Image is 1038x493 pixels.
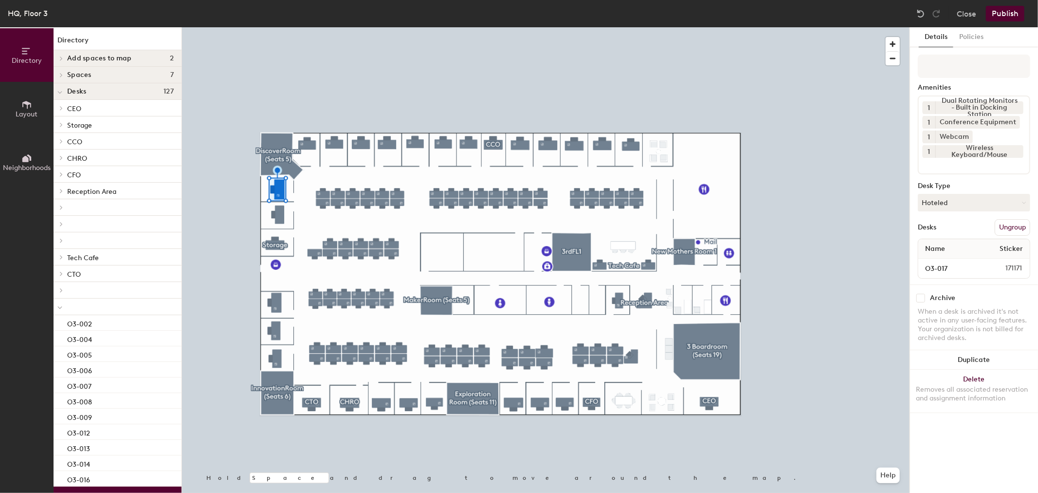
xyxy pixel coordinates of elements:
[935,131,973,143] div: Webcam
[67,138,82,146] span: CCO
[16,110,38,118] span: Layout
[67,171,81,179] span: CFO
[928,117,930,128] span: 1
[995,219,1030,236] button: Ungroup
[67,270,81,279] span: CTO
[986,6,1024,21] button: Publish
[931,9,941,19] img: Redo
[923,131,935,143] button: 1
[170,71,174,79] span: 7
[995,240,1028,258] span: Sticker
[935,145,1023,158] div: Wireless Keyboard/Mouse
[918,194,1030,211] button: Hoteled
[54,35,182,50] h1: Directory
[920,240,950,258] span: Name
[935,101,1023,114] div: Dual Rotating Monitors - Built in Docking Station
[67,442,90,453] p: O3-013
[876,468,900,483] button: Help
[170,55,174,62] span: 2
[919,27,953,47] button: Details
[923,101,935,114] button: 1
[67,411,92,422] p: O3-009
[928,103,930,113] span: 1
[67,105,81,113] span: CEO
[67,121,92,130] span: Storage
[918,307,1030,342] div: When a desk is archived it's not active in any user-facing features. Your organization is not bil...
[67,88,86,95] span: Desks
[67,395,92,406] p: O3-008
[67,188,116,196] span: Reception Area
[67,379,91,391] p: O3-007
[918,84,1030,92] div: Amenities
[982,263,1028,274] span: 171171
[910,370,1038,413] button: DeleteRemoves all associated reservation and assignment information
[910,350,1038,370] button: Duplicate
[67,457,90,469] p: O3-014
[923,145,935,158] button: 1
[923,116,935,129] button: 1
[8,7,48,19] div: HQ, Floor 3
[935,116,1020,129] div: Conference Equipment
[67,364,92,375] p: O3-006
[67,55,132,62] span: Add spaces to map
[928,147,930,157] span: 1
[920,262,982,275] input: Unnamed desk
[12,57,42,65] span: Directory
[67,348,92,360] p: O3-005
[67,254,99,262] span: Tech Cafe
[67,154,87,163] span: CHRO
[67,473,90,484] p: O3-016
[164,88,174,95] span: 127
[953,27,989,47] button: Policies
[957,6,976,21] button: Close
[67,317,92,328] p: O3-002
[918,224,936,231] div: Desks
[67,426,90,437] p: O3-012
[928,132,930,142] span: 1
[918,182,1030,190] div: Desk Type
[916,385,1032,403] div: Removes all associated reservation and assignment information
[67,71,91,79] span: Spaces
[3,164,51,172] span: Neighborhoods
[67,333,92,344] p: O3-004
[930,294,955,302] div: Archive
[916,9,926,19] img: Undo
